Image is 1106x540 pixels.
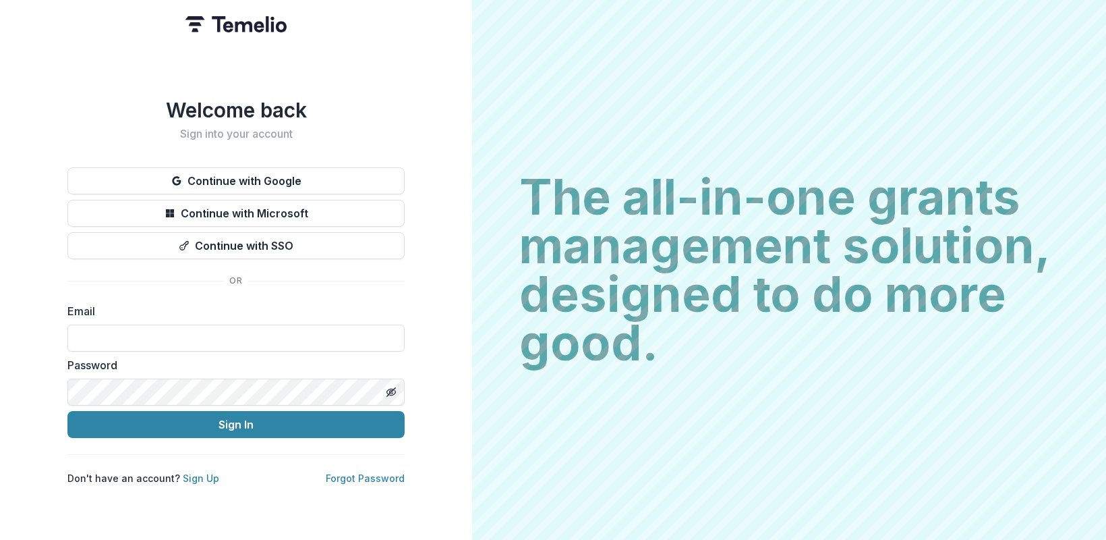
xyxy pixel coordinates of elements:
img: Temelio [185,16,287,32]
a: Sign Up [183,473,219,484]
p: Don't have an account? [67,471,219,485]
button: Continue with Google [67,167,405,194]
button: Sign In [67,411,405,438]
a: Forgot Password [326,473,405,484]
label: Password [67,357,397,373]
h1: Welcome back [67,98,405,122]
button: Continue with SSO [67,232,405,259]
label: Email [67,303,397,319]
button: Continue with Microsoft [67,200,405,227]
button: Toggle password visibility [380,381,402,403]
h2: Sign into your account [67,128,405,140]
